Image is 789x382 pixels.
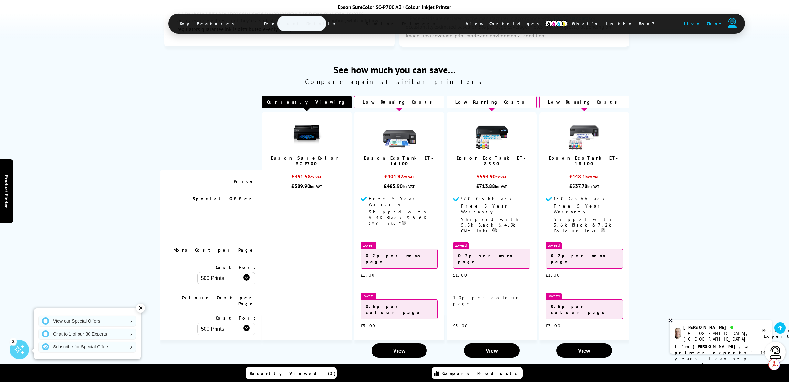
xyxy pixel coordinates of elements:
[310,174,321,179] span: ex VAT
[361,299,438,319] div: 0.6p per colour page
[546,272,560,278] span: £1.00
[675,344,767,374] p: of 14 years! I can help you choose the right product
[369,196,417,207] span: Free 5 Year Warranty
[354,96,444,108] div: Low Running Costs
[369,209,427,226] span: Shipped with 6.4K Black & 5.6K CMY Inks*
[556,343,612,358] a: View
[403,174,414,179] span: ex VAT
[168,4,621,10] div: Epson SureColor SC-P700 A3+ Colour Inkjet Printer
[683,330,754,342] div: [GEOGRAPHIC_DATA], [GEOGRAPHIC_DATA]
[193,196,255,201] span: Special Offer
[170,16,247,31] span: Key Features
[361,242,376,249] span: Lowest!
[290,118,323,150] img: Epson-SC-P700-Front-Main-Med.jpg
[39,316,136,326] a: View our Special Offers
[496,174,507,179] span: ex VAT
[453,242,469,249] span: Lowest!
[578,347,590,354] span: View
[453,249,530,269] div: 0.2p per mono page
[453,173,530,183] div: £594.90
[383,118,416,150] img: Epson-ET-14100-Front-Main-Small.jpg
[554,216,613,234] span: Shipped with 3.6k Black & 7.2k Colour Inks
[684,21,724,26] span: Live Chat
[356,16,449,31] span: Similar Printers
[683,325,754,330] div: [PERSON_NAME]
[361,173,438,183] div: £404.92
[486,347,498,354] span: View
[160,63,629,76] span: See how much you can save…
[546,249,623,269] div: 0.2p per mono page
[546,299,623,319] div: 0.6p per colour page
[453,323,468,329] span: £5.00
[546,183,623,189] div: £537.78
[461,216,520,234] span: Shipped with 5.5k Black & 4.9k CMY Inks
[271,155,342,167] a: Epson SureColor SC-P700
[546,293,562,299] span: Lowest!
[268,173,345,183] div: £491.58
[10,338,17,345] div: 2
[728,18,737,28] img: user-headset-duotone.svg
[675,328,681,339] img: ashley-livechat.png
[372,343,427,358] a: View
[234,178,255,184] span: Price
[246,367,337,379] a: Recently Viewed (2)
[545,20,568,27] img: cmyk-icon.svg
[546,242,562,249] span: Lowest!
[539,96,629,108] div: Low Running Costs
[456,15,555,32] span: View Cartridges
[254,16,349,31] span: Product Details
[769,346,782,359] img: user-headset-light.svg
[39,329,136,339] a: Chat to 1 of our 30 Experts
[476,118,508,150] img: epson-et-8550-with-ink-small.jpg
[554,196,605,201] span: £70 Cashback
[546,323,561,329] span: £3.00
[447,96,537,108] div: Low Running Costs
[216,315,255,321] span: Cost For:
[160,77,629,86] span: Compare against similar printers
[250,370,336,376] span: Recently Viewed (2)
[461,203,510,215] span: Free 5 Year Warranty
[546,173,623,183] div: £448.15
[361,183,438,189] div: £485.90
[361,293,376,299] span: Lowest!
[464,343,520,358] a: View
[361,249,438,269] div: 0.2p per mono page
[562,16,670,31] span: What’s in the Box?
[361,272,375,278] span: £1.00
[393,347,405,354] span: View
[182,295,255,306] span: Colour Cost per Page
[136,304,145,313] div: ✕
[262,96,352,108] div: Currently Viewing
[457,155,527,167] a: Epson EcoTank ET-8550
[403,184,415,189] span: inc VAT
[453,272,468,278] span: £1.00
[588,174,599,179] span: ex VAT
[364,155,435,167] a: Epson EcoTank ET-14100
[39,342,136,352] a: Subscribe for Special Offers
[453,295,521,306] span: 1.0p per colour page
[461,196,512,201] span: £70 Cashback
[361,323,376,329] span: £3.00
[568,118,600,150] img: epson-et-18100-front-new-small.jpg
[442,370,521,376] span: Compare Products
[495,184,507,189] span: inc VAT
[549,155,619,167] a: Epson EcoTank ET-18100
[174,247,255,253] span: Mono Cost per Page
[587,184,599,189] span: inc VAT
[554,203,602,215] span: Free 5 Year Warranty
[310,184,322,189] span: inc VAT
[453,183,530,189] div: £713.88
[432,367,523,379] a: Compare Products
[3,174,10,208] span: Product Finder
[268,183,345,189] div: £589.90
[216,264,255,270] span: Cost For:
[675,344,750,356] b: I'm [PERSON_NAME], a printer expert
